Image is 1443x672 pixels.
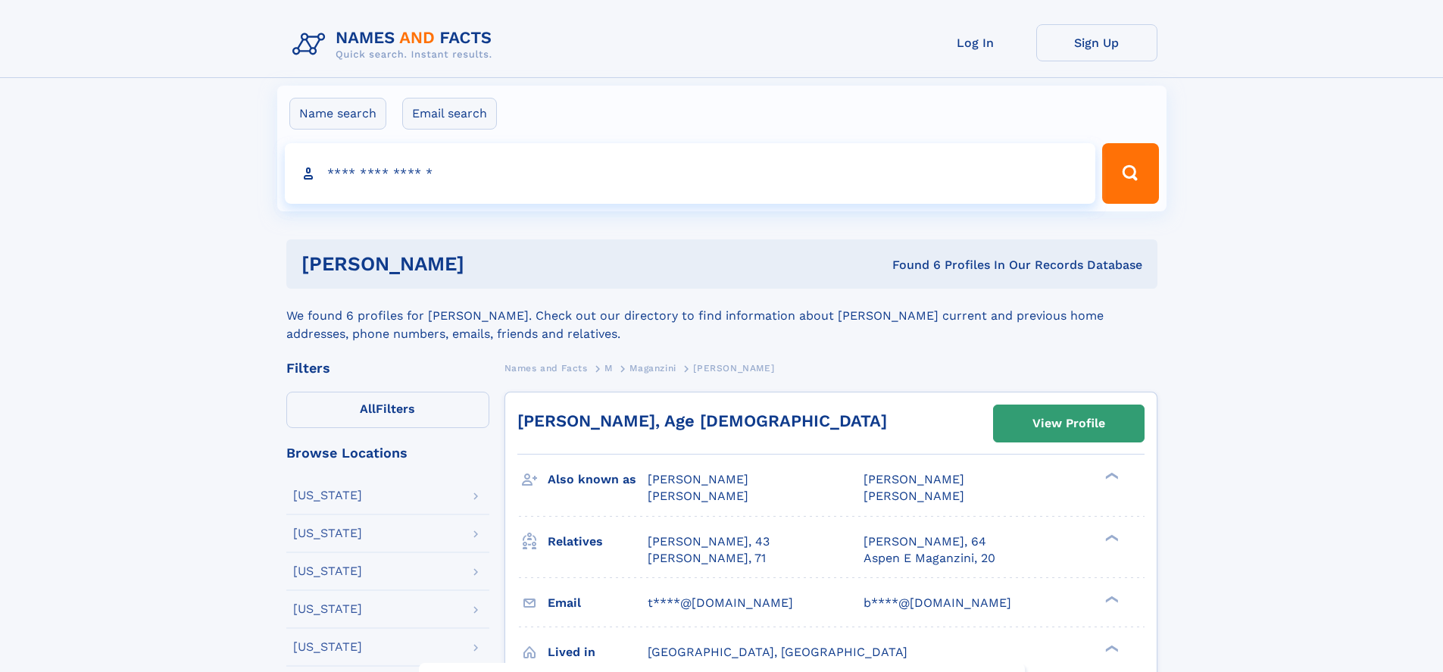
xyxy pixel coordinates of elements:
[1101,533,1120,542] div: ❯
[293,489,362,502] div: [US_STATE]
[548,590,648,616] h3: Email
[286,446,489,460] div: Browse Locations
[648,489,748,503] span: [PERSON_NAME]
[301,255,679,273] h1: [PERSON_NAME]
[864,550,995,567] a: Aspen E Maganzini, 20
[286,361,489,375] div: Filters
[1101,643,1120,653] div: ❯
[293,565,362,577] div: [US_STATE]
[1101,594,1120,604] div: ❯
[1102,143,1158,204] button: Search Button
[548,639,648,665] h3: Lived in
[293,527,362,539] div: [US_STATE]
[678,257,1142,273] div: Found 6 Profiles In Our Records Database
[604,358,613,377] a: M
[504,358,588,377] a: Names and Facts
[648,645,907,659] span: [GEOGRAPHIC_DATA], [GEOGRAPHIC_DATA]
[548,529,648,555] h3: Relatives
[360,402,376,416] span: All
[864,533,986,550] a: [PERSON_NAME], 64
[289,98,386,130] label: Name search
[1032,406,1105,441] div: View Profile
[915,24,1036,61] a: Log In
[1036,24,1157,61] a: Sign Up
[517,411,887,430] a: [PERSON_NAME], Age [DEMOGRAPHIC_DATA]
[293,603,362,615] div: [US_STATE]
[293,641,362,653] div: [US_STATE]
[604,363,613,374] span: M
[864,489,964,503] span: [PERSON_NAME]
[286,392,489,428] label: Filters
[286,24,504,65] img: Logo Names and Facts
[864,472,964,486] span: [PERSON_NAME]
[648,533,770,550] a: [PERSON_NAME], 43
[286,289,1157,343] div: We found 6 profiles for [PERSON_NAME]. Check out our directory to find information about [PERSON_...
[994,405,1144,442] a: View Profile
[285,143,1096,204] input: search input
[629,363,676,374] span: Maganzini
[648,472,748,486] span: [PERSON_NAME]
[648,550,766,567] a: [PERSON_NAME], 71
[1101,471,1120,481] div: ❯
[629,358,676,377] a: Maganzini
[548,467,648,492] h3: Also known as
[402,98,497,130] label: Email search
[693,363,774,374] span: [PERSON_NAME]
